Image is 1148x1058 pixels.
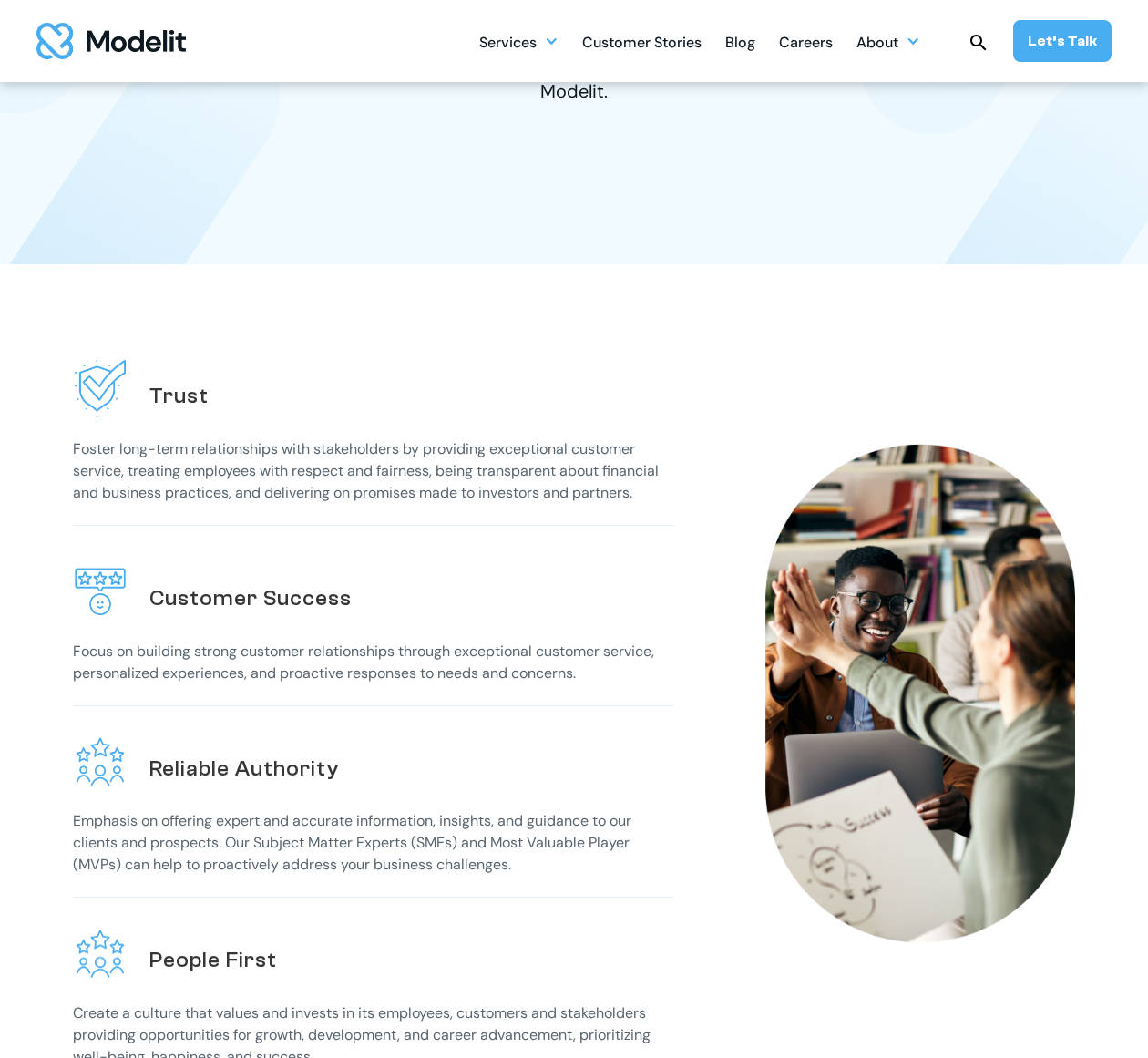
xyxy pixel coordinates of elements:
[582,26,702,62] div: Customer Stories
[149,584,352,612] h2: Customer Success
[36,23,186,59] img: modelit logo
[1013,20,1112,62] a: Let’s Talk
[36,23,186,59] a: home
[725,26,755,62] div: Blog
[725,24,755,59] a: Blog
[73,438,674,504] p: Foster long-term relationships with stakeholders by providing exceptional customer service, treat...
[73,810,674,876] p: Emphasis on offering expert and accurate information, insights, and guidance to our clients and p...
[856,26,898,62] div: About
[479,26,537,62] div: Services
[856,24,920,59] div: About
[149,946,277,974] h2: People First
[1028,31,1097,51] div: Let’s Talk
[582,24,702,59] a: Customer Stories
[149,382,209,410] h2: Trust
[779,24,833,59] a: Careers
[149,755,339,783] h2: Reliable Authority
[779,26,833,62] div: Careers
[479,24,559,59] div: Services
[73,641,674,684] p: Focus on building strong customer relationships through exceptional customer service, personalize...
